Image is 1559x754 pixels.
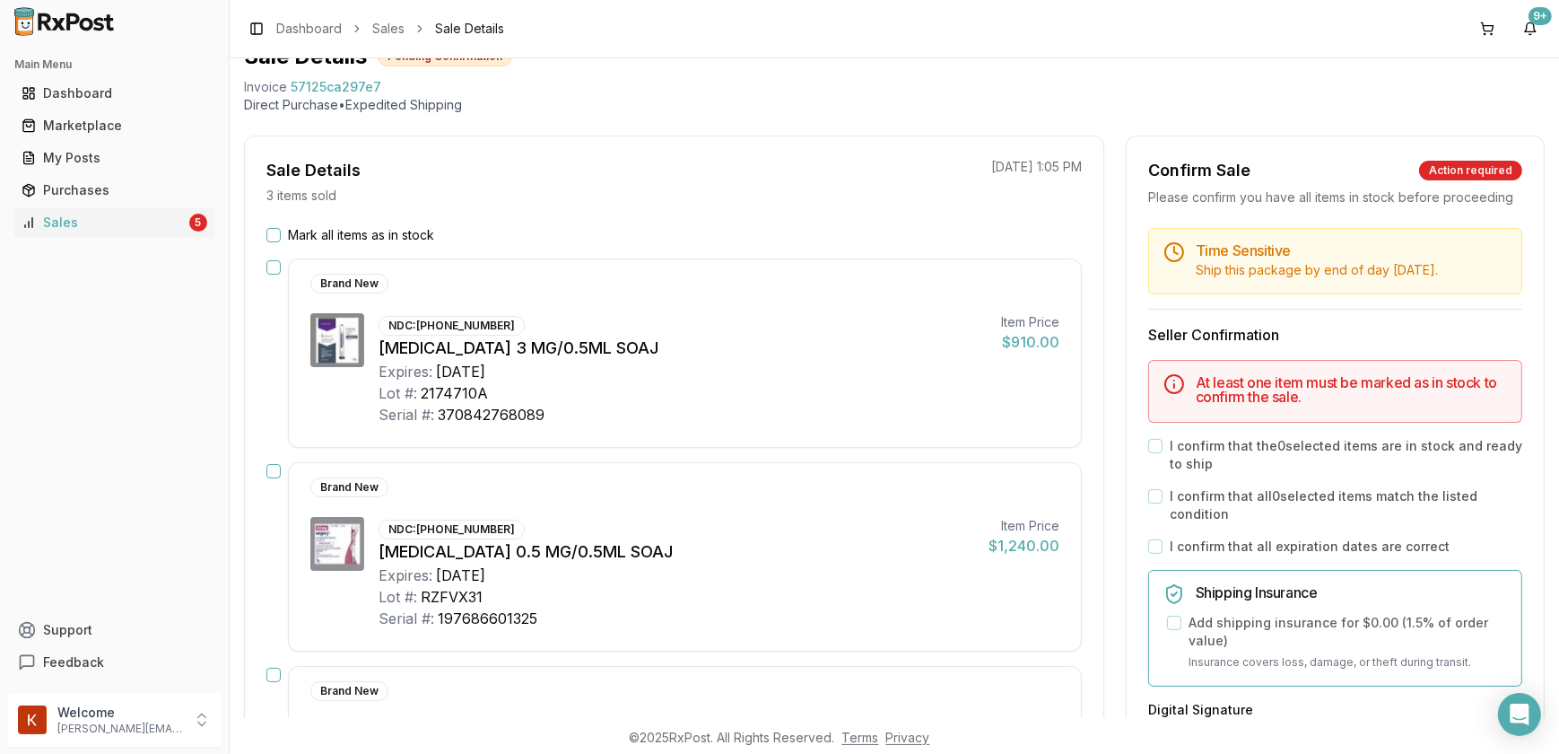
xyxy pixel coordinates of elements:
div: My Posts [22,149,207,167]
h3: Digital Signature [1148,701,1522,719]
div: Sale Details [266,158,361,183]
div: [DATE] [436,565,485,586]
p: Insurance covers loss, damage, or theft during transit. [1189,653,1507,671]
div: RZFVX31 [421,586,483,608]
div: Brand New [310,478,388,497]
h5: Time Sensitive [1196,243,1507,258]
div: 2174710A [421,382,488,404]
div: Lot #: [379,382,417,404]
div: NDC: [PHONE_NUMBER] [379,316,525,336]
div: Sales [22,214,186,232]
div: [MEDICAL_DATA] 0.5 MG/0.5ML SOAJ [379,539,974,565]
div: 5 [189,214,207,232]
div: Brand New [310,274,388,294]
img: RxPost Logo [7,7,122,36]
div: [DATE] [436,361,485,382]
p: [PERSON_NAME][EMAIL_ADDRESS][DOMAIN_NAME] [57,722,182,736]
a: Privacy [886,730,930,745]
label: I confirm that all expiration dates are correct [1170,538,1450,556]
nav: breadcrumb [276,20,504,38]
img: Wegovy 0.5 MG/0.5ML SOAJ [310,517,364,571]
a: Dashboard [14,77,214,110]
div: Marketplace [22,117,207,135]
div: Confirm Sale [1148,158,1250,183]
label: I confirm that the 0 selected items are in stock and ready to ship [1170,437,1522,473]
button: Purchases [7,176,222,205]
div: Brand New [310,681,388,701]
span: Sale Details [435,20,504,38]
button: Marketplace [7,111,222,140]
button: Support [7,614,222,646]
a: Sales5 [14,206,214,239]
h5: At least one item must be marked as in stock to confirm the sale. [1196,375,1507,404]
button: Feedback [7,646,222,679]
p: Direct Purchase • Expedited Shipping [244,96,1545,114]
span: Feedback [43,653,104,671]
h5: Shipping Insurance [1196,585,1507,600]
button: 9+ [1516,14,1545,43]
div: Serial #: [379,608,434,629]
img: User avatar [18,706,47,734]
label: Mark all items as in stock [288,226,434,244]
div: Expires: [379,361,432,382]
div: 9+ [1529,7,1552,25]
button: Dashboard [7,79,222,108]
a: My Posts [14,142,214,174]
div: Dashboard [22,84,207,102]
div: Action required [1419,161,1522,180]
div: Serial #: [379,404,434,425]
button: My Posts [7,144,222,172]
div: Item Price [1001,313,1059,331]
label: I confirm that all 0 selected items match the listed condition [1170,487,1522,523]
div: 370842768089 [438,404,544,425]
span: 57125ca297e7 [291,78,381,96]
label: Add shipping insurance for $0.00 ( 1.5 % of order value) [1189,614,1507,650]
img: Trulicity 3 MG/0.5ML SOAJ [310,313,364,367]
h2: Main Menu [14,57,214,72]
div: 197686601325 [438,608,537,629]
span: Ship this package by end of day [DATE] . [1196,262,1438,277]
p: Welcome [57,704,182,722]
div: Please confirm you have all items in stock before proceeding [1148,188,1522,206]
a: Terms [842,730,879,745]
div: $1,240.00 [989,535,1059,557]
a: Dashboard [276,20,342,38]
h3: Seller Confirmation [1148,324,1522,346]
div: [MEDICAL_DATA] 3 MG/0.5ML SOAJ [379,336,987,361]
div: Invoice [244,78,287,96]
div: NDC: [PHONE_NUMBER] [379,520,525,539]
div: Item Price [989,517,1059,535]
button: Sales5 [7,208,222,237]
a: Marketplace [14,110,214,142]
div: Expires: [379,565,432,586]
a: Sales [372,20,405,38]
p: [DATE] 1:05 PM [991,158,1082,176]
div: Lot #: [379,586,417,608]
div: Open Intercom Messenger [1498,693,1541,736]
p: 3 items sold [266,187,336,205]
a: Purchases [14,174,214,206]
div: $910.00 [1001,331,1059,353]
div: Purchases [22,181,207,199]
